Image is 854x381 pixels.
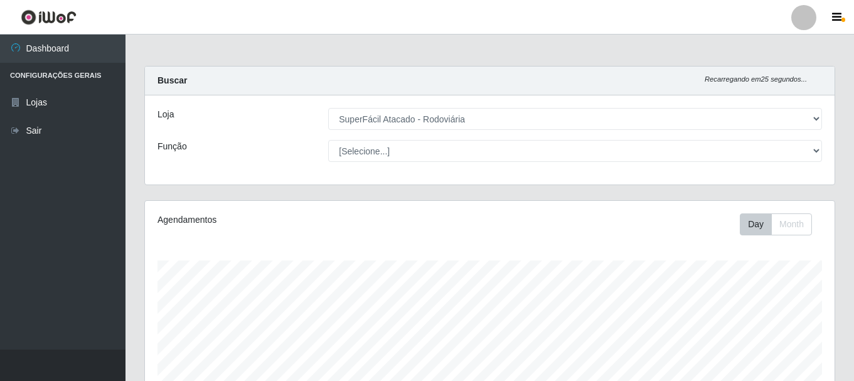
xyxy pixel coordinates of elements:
[21,9,77,25] img: CoreUI Logo
[157,140,187,153] label: Função
[740,213,812,235] div: First group
[157,213,424,227] div: Agendamentos
[740,213,772,235] button: Day
[157,108,174,121] label: Loja
[157,75,187,85] strong: Buscar
[705,75,807,83] i: Recarregando em 25 segundos...
[740,213,822,235] div: Toolbar with button groups
[771,213,812,235] button: Month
